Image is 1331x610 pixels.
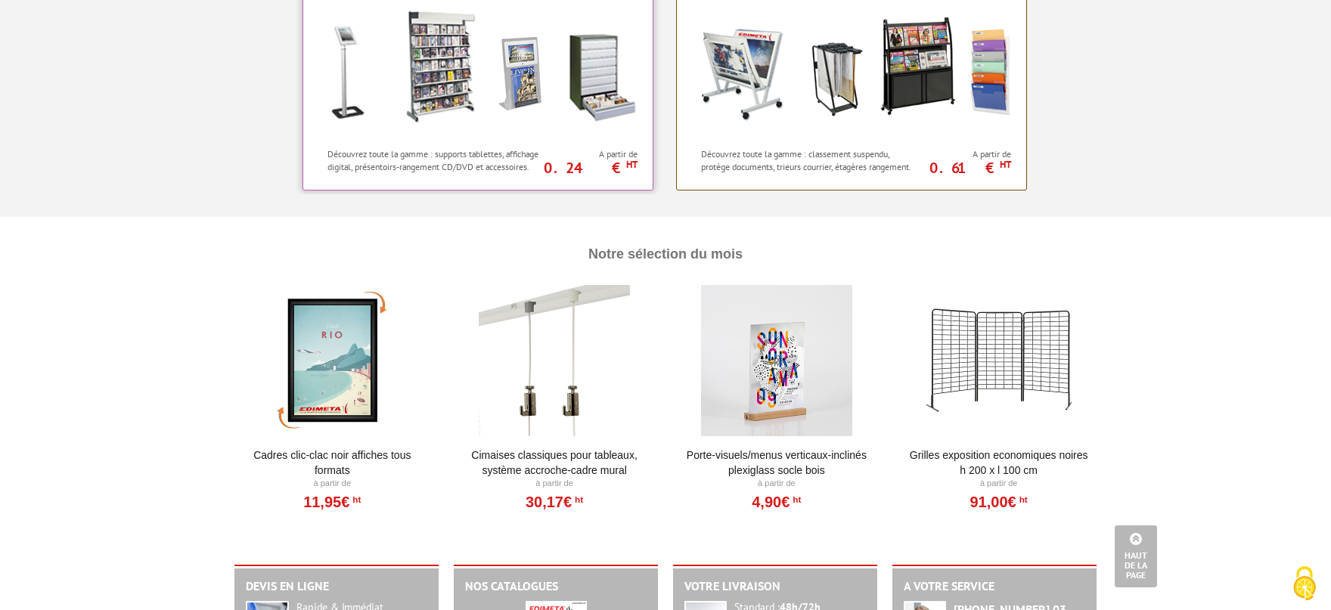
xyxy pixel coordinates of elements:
[905,478,1092,490] p: À partir de
[461,447,648,478] a: Cimaises CLASSIQUES pour tableaux, système accroche-cadre mural
[540,163,638,172] p: 0.24 €
[684,580,866,593] h2: Votre livraison
[1286,565,1323,602] img: Cookies (fenêtre modale)
[303,497,361,506] a: 11,95€HT
[905,447,1092,478] a: Grilles Exposition Economiques Noires H 200 x L 100 cm
[246,580,427,593] h2: Devis en ligne
[914,163,1011,172] p: 0.61 €
[684,447,870,478] a: Porte-Visuels/Menus verticaux-inclinés plexiglass socle bois
[349,494,361,505] sup: HT
[239,447,426,478] a: Cadres clic-clac noir affiches tous formats
[327,147,543,173] p: Découvrez toute la gamme : supports tablettes, affichage digital, présentoirs-rangement CD/DVD et...
[1000,158,1011,171] sup: HT
[572,494,583,505] sup: HT
[626,158,638,171] sup: HT
[465,580,647,593] h2: Nos catalogues
[239,478,426,490] p: À partir de
[684,478,870,490] p: À partir de
[526,497,583,506] a: 30,17€HT
[461,478,648,490] p: À partir de
[1278,559,1331,610] button: Cookies (fenêtre modale)
[238,232,1093,277] h4: Notre Sélection du mois
[790,494,801,505] sup: HT
[312,4,644,140] img: Présentoirs Multimédia
[752,497,801,506] a: 4,90€HT
[921,148,1011,160] span: A partir de
[548,148,638,160] span: A partir de
[685,4,1018,140] img: Classement et Rangement
[970,497,1027,506] a: 91,00€HT
[904,580,1085,593] h2: A votre service
[1016,494,1028,505] sup: HT
[701,147,917,173] p: Découvrez toute la gamme : classement suspendu, protège documents, trieurs courrier, étagères ran...
[1115,525,1157,587] a: Haut de la page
